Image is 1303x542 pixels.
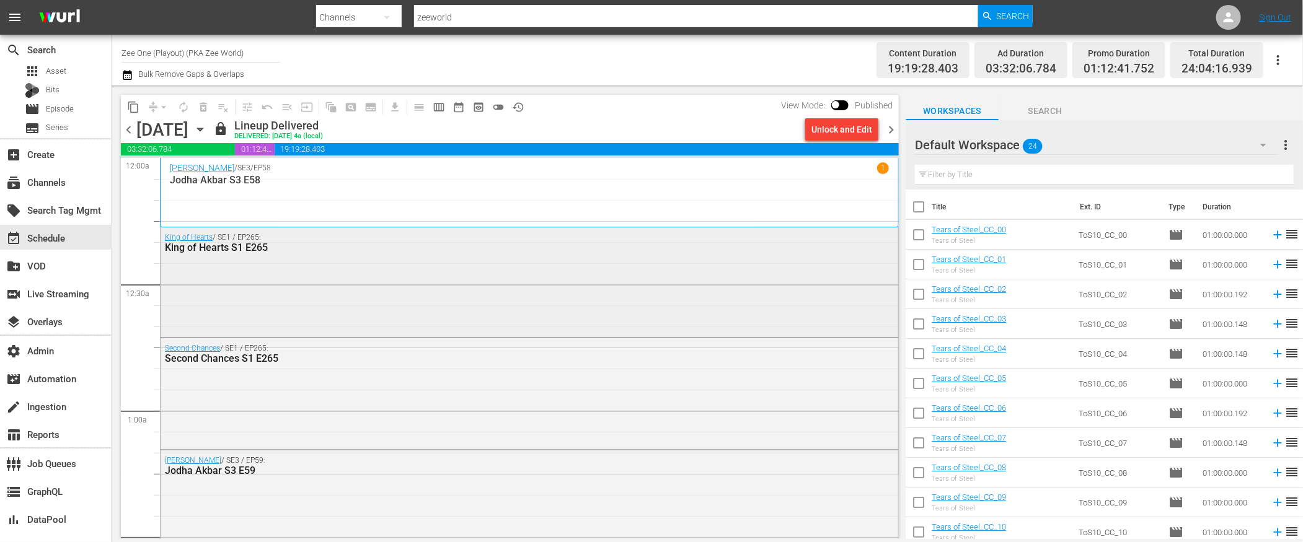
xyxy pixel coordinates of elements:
[492,101,505,113] span: toggle_off
[932,433,1006,442] a: Tears of Steel_CC_07
[512,101,524,113] span: history_outlined
[30,3,89,32] img: ans4CAIJ8jUAAAAAAAAAAAAAAAAAAAAAAAAgQb4GAAAAAAAAAAAAAAAAAAAAAAAAJMjXAAAAAAAAAAAAAAAAAAAAAAAAgAT5G...
[453,101,465,113] span: date_range_outlined
[1284,405,1299,420] span: reorder
[233,95,257,119] span: Customize Events
[1074,458,1164,487] td: ToS10_CC_08
[1198,428,1266,458] td: 01:00:00.148
[1279,138,1294,152] span: more_vert
[1271,228,1284,242] svg: Add to Schedule
[1168,317,1183,331] span: Episode
[978,5,1033,27] button: Search
[932,385,1006,393] div: Tears of Steel
[888,62,958,76] span: 19:19:28.403
[1074,428,1164,458] td: ToS10_CC_07
[429,97,449,117] span: Week Calendar View
[6,175,21,190] span: subscriptions
[170,163,234,173] a: [PERSON_NAME]
[6,287,21,302] span: Live Streaming
[277,97,297,117] span: Fill episodes with ad slates
[165,465,826,476] div: Jodha Akbar S3 E59
[932,463,1006,472] a: Tears of Steel_CC_08
[1023,133,1043,159] span: 24
[1198,487,1266,517] td: 01:00:00.000
[121,122,136,138] span: chevron_left
[1074,339,1164,369] td: ToS10_CC_04
[1072,190,1161,224] th: Ext. ID
[1284,435,1299,450] span: reorder
[932,225,1006,234] a: Tears of Steel_CC_00
[932,344,1006,353] a: Tears of Steel_CC_04
[193,97,213,117] span: Select an event to delete
[25,121,40,136] span: Series
[6,512,21,527] span: DataPool
[165,456,221,465] a: [PERSON_NAME]
[932,237,1006,245] div: Tears of Steel
[234,133,323,141] div: DELIVERED: [DATE] 4a (local)
[6,231,21,246] span: Schedule
[1198,220,1266,250] td: 01:00:00.000
[932,403,1006,413] a: Tears of Steel_CC_06
[888,45,958,62] div: Content Duration
[932,266,1006,274] div: Tears of Steel
[6,484,21,499] span: GraphQL
[1284,286,1299,301] span: reorder
[1074,398,1164,428] td: ToS10_CC_06
[6,203,21,218] span: Search Tag Mgmt
[317,95,341,119] span: Refresh All Search Blocks
[257,97,277,117] span: Revert to Primary Episode
[361,97,381,117] span: Create Series Block
[165,344,220,352] a: Second Chances
[1074,279,1164,309] td: ToS10_CC_02
[932,534,1006,542] div: Tears of Steel
[1074,369,1164,398] td: ToS10_CC_05
[1168,435,1183,450] span: Episode
[1271,377,1284,390] svg: Add to Schedule
[1084,62,1154,76] span: 01:12:41.752
[25,83,40,98] div: Bits
[469,97,488,117] span: View Backup
[881,164,885,172] p: 1
[986,45,1056,62] div: Ad Duration
[472,101,485,113] span: preview_outlined
[932,445,1006,453] div: Tears of Steel
[775,100,831,110] span: View Mode:
[1074,250,1164,279] td: ToS10_CC_01
[932,522,1006,531] a: Tears of Steel_CC_10
[235,143,274,155] span: 01:12:41.752
[165,233,826,253] div: / SE1 / EP265:
[6,372,21,387] span: Automation
[1168,257,1183,272] span: Episode
[1271,347,1284,361] svg: Add to Schedule
[127,101,139,113] span: content_copy
[1271,406,1284,420] svg: Add to Schedule
[381,95,405,119] span: Download as CSV
[1168,406,1183,421] span: Episode
[1271,258,1284,271] svg: Add to Schedule
[6,43,21,58] span: Search
[1168,287,1183,302] span: Episode
[932,504,1006,512] div: Tears of Steel
[932,356,1006,364] div: Tears of Steel
[143,97,174,117] span: Remove Gaps & Overlaps
[1284,524,1299,539] span: reorder
[1284,375,1299,390] span: reorder
[405,95,429,119] span: Day Calendar View
[932,190,1072,224] th: Title
[997,5,1030,27] span: Search
[1168,525,1183,540] span: Episode
[234,164,237,172] p: /
[1198,309,1266,339] td: 01:00:00.148
[6,259,21,274] span: VOD
[46,84,60,96] span: Bits
[46,121,68,134] span: Series
[170,174,889,186] p: Jodha Akbar S3 E58
[433,101,445,113] span: calendar_view_week_outlined
[1168,495,1183,510] span: Episode
[254,164,271,172] p: EP58
[297,97,317,117] span: Update Metadata from Key Asset
[1284,316,1299,331] span: reorder
[213,97,233,117] span: Clear Lineup
[213,121,228,136] span: lock
[1198,398,1266,428] td: 01:00:00.192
